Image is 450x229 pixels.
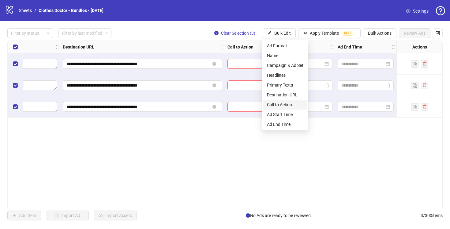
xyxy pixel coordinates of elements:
[37,7,105,14] a: Clothes Doctor - Bundles - [DATE]
[58,41,60,53] div: Resize Primary Texts column
[268,31,272,35] span: edit
[59,45,64,49] span: holder
[212,105,216,109] button: close-circle
[399,28,430,38] button: Review Ads
[34,7,36,14] li: /
[267,121,303,128] span: Ad End Time
[411,103,418,111] button: Duplicate
[223,41,225,53] div: Resize Destination URL column
[330,45,334,49] span: holder
[267,62,303,69] span: Campaign & Ad Set
[368,31,392,36] span: Bulk Actions
[220,45,224,49] span: holder
[310,31,339,36] span: Apply Template
[267,91,303,98] span: Destination URL
[227,44,253,50] strong: Call to Action
[212,83,216,87] button: close-circle
[46,211,89,220] button: Import Ad
[267,72,303,79] span: Headlines
[267,111,303,118] span: Ad Start Time
[267,52,303,59] span: Name
[94,211,137,220] button: Import Assets
[224,45,228,49] span: holder
[246,213,250,218] span: info-circle
[343,31,353,36] span: BETA
[274,31,291,36] span: Bulk Edit
[246,212,312,219] span: No Ads are ready to be reviewed.
[267,42,303,49] span: Ad Format
[433,28,443,38] button: Configure table settings
[406,9,411,13] span: setting
[263,28,296,38] button: Bulk Edit
[18,7,33,14] a: Sheets
[421,212,443,219] span: 3 / 300 items
[334,45,339,49] span: holder
[395,41,396,53] div: Resize Ad End Time column
[411,82,418,89] button: Duplicate
[7,211,41,220] button: Add Item
[401,6,433,16] a: Settings
[63,44,94,50] strong: Destination URL
[8,41,23,53] div: Select all rows
[411,60,418,68] button: Duplicate
[209,28,260,38] button: Clear Selection (3)
[413,8,429,14] span: Settings
[8,96,23,118] div: Select row 3
[55,45,59,49] span: holder
[396,45,400,49] span: holder
[436,6,445,15] span: question-circle
[298,28,361,38] button: Apply TemplateBETA
[8,53,23,75] div: Select row 1
[214,31,219,35] span: close-circle
[267,82,303,88] span: Primary Texts
[8,75,23,96] div: Select row 2
[391,45,396,49] span: holder
[267,101,303,108] span: Call to Action
[212,62,216,66] button: close-circle
[363,28,396,38] button: Bulk Actions
[412,44,427,50] strong: Actions
[436,31,440,35] span: control
[221,31,255,36] span: Clear Selection (3)
[338,44,362,50] strong: Ad End Time
[333,41,335,53] div: Resize Ad Start Time column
